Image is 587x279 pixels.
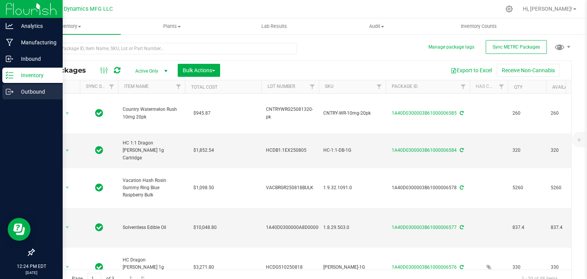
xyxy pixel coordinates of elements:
a: Filter [457,80,470,93]
a: Lab Results [223,18,326,34]
p: Outbound [13,87,59,96]
p: Inventory [13,71,59,80]
span: Sync from Compliance System [459,185,464,190]
a: Sync Status [86,84,115,89]
span: Inventory Counts [451,23,507,30]
a: Inventory [18,18,121,34]
input: Search Package ID, Item Name, SKU, Lot or Part Number... [34,43,297,54]
button: Bulk Actions [178,64,220,77]
button: Receive Non-Cannabis [497,64,560,77]
span: Solventless Edible Oil [123,224,180,231]
a: Qty [514,84,522,90]
span: Audit [326,23,427,30]
span: select [63,108,72,119]
span: In Sync [95,262,103,273]
div: 1A40D0300003B61000006578 [384,184,471,191]
span: Sync METRC Packages [493,44,540,50]
a: Total Cost [191,84,217,90]
p: [DATE] [3,270,59,276]
span: 837.4 [551,224,580,231]
span: In Sync [95,108,103,118]
span: CNTRYWRG25081320-pk [266,106,314,120]
span: $3,271.80 [190,262,218,273]
span: select [63,182,72,193]
a: Audit [325,18,428,34]
p: Inbound [13,54,59,63]
span: Vacation Hash Rosin Gummy Ring Blue Raspberry Bulk [123,177,180,199]
inline-svg: Analytics [6,22,13,30]
span: HC 1:1 Dragon [PERSON_NAME] 1g Cartridge [123,139,180,162]
span: $1,098.50 [190,182,218,193]
span: VACBRGR250818BULK [266,184,314,191]
button: Manage package tags [428,44,474,50]
span: Sync from Compliance System [459,225,464,230]
span: 330 [551,264,580,271]
span: Inventory [18,23,121,30]
span: $945.87 [190,108,214,119]
span: HC-1:1-DB-1G [323,147,381,154]
a: Filter [373,80,386,93]
inline-svg: Manufacturing [6,39,13,46]
span: 320 [512,147,542,154]
span: HC Dragon [PERSON_NAME] 1g Cartridge [123,256,180,279]
button: Export to Excel [446,64,497,77]
span: In Sync [95,145,103,156]
span: CNTRY-WR-10mg-20pk [323,110,381,117]
a: Lot Number [268,84,295,89]
span: All Packages [40,66,94,75]
span: 1.9.32.1091.0 [323,184,381,191]
a: Filter [105,80,118,93]
span: Sync from Compliance System [459,148,464,153]
a: Item Name [124,84,149,89]
a: 1A40D0300003B61000006584 [392,148,457,153]
span: Sync from Compliance System [459,264,464,270]
span: [PERSON_NAME]-1G [323,264,381,271]
span: Modern Dynamics MFG LLC [43,6,113,12]
span: $10,048.80 [190,222,221,233]
iframe: Resource center [8,218,31,241]
a: Available [552,84,575,90]
a: Package ID [392,84,418,89]
p: Analytics [13,21,59,31]
a: SKU [325,84,334,89]
span: 320 [551,147,580,154]
span: In Sync [95,182,103,193]
span: $1,852.54 [190,145,218,156]
span: 260 [512,110,542,117]
span: Hi, [PERSON_NAME]! [523,6,572,12]
span: 260 [551,110,580,117]
span: Bulk Actions [183,67,215,73]
a: Filter [306,80,319,93]
span: Country Watermelon Rush 10mg 20pk [123,106,180,120]
span: 837.4 [512,224,542,231]
inline-svg: Inbound [6,55,13,63]
p: 12:24 PM EDT [3,263,59,270]
inline-svg: Inventory [6,71,13,79]
span: select [63,262,72,273]
p: Manufacturing [13,38,59,47]
span: select [63,145,72,156]
span: 1.8.29.503.0 [323,224,381,231]
span: 5260 [512,184,542,191]
button: Sync METRC Packages [486,40,547,54]
span: Plants [121,23,223,30]
span: 330 [512,264,542,271]
div: Manage settings [504,5,514,13]
span: HCDB1:1EX250805 [266,147,314,154]
a: 1A40D0300003B61000006577 [392,225,457,230]
span: In Sync [95,222,103,233]
span: select [63,222,72,233]
a: Filter [495,80,508,93]
span: 5260 [551,184,580,191]
span: Sync from Compliance System [459,110,464,116]
inline-svg: Outbound [6,88,13,96]
a: Filter [172,80,185,93]
th: Has COA [470,80,508,94]
span: HCDG510250818 [266,264,314,271]
a: Plants [121,18,223,34]
span: 1A40D0300000A8D000007445 [266,224,332,231]
a: 1A40D0300003B61000006576 [392,264,457,270]
span: Lab Results [251,23,297,30]
a: Inventory Counts [428,18,530,34]
a: 1A40D0300003B61000006585 [392,110,457,116]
